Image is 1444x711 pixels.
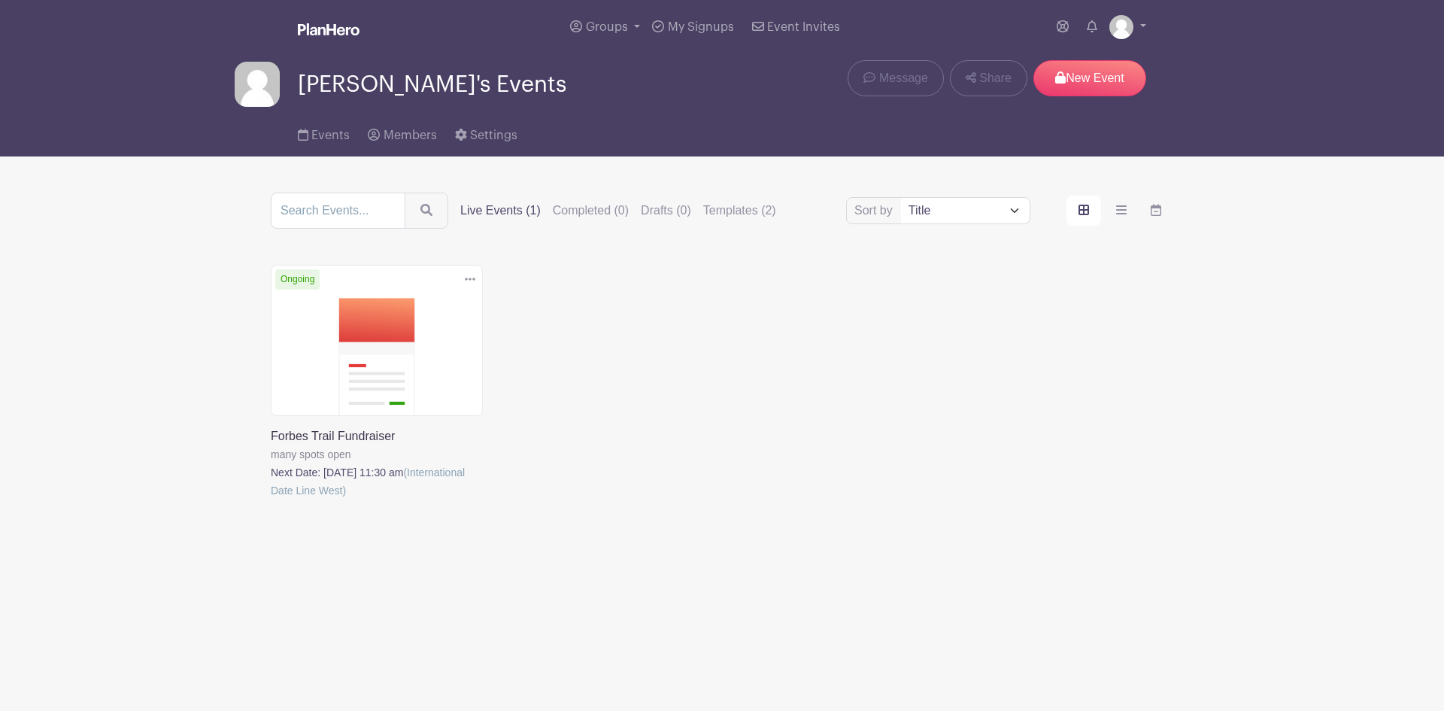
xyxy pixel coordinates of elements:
a: Events [298,108,350,156]
a: Members [368,108,436,156]
label: Templates (2) [703,202,776,220]
span: Events [311,129,350,141]
span: Settings [470,129,517,141]
input: Search Events... [271,193,405,229]
img: default-ce2991bfa6775e67f084385cd625a349d9dcbb7a52a09fb2fda1e96e2d18dcdb.png [1109,15,1133,39]
div: order and view [1066,196,1173,226]
span: [PERSON_NAME]'s Events [298,72,566,97]
label: Sort by [854,202,897,220]
label: Completed (0) [553,202,629,220]
img: default-ce2991bfa6775e67f084385cd625a349d9dcbb7a52a09fb2fda1e96e2d18dcdb.png [235,62,280,107]
div: filters [460,202,776,220]
span: My Signups [668,21,734,33]
span: Share [979,69,1012,87]
label: Drafts (0) [641,202,691,220]
p: New Event [1033,60,1146,96]
label: Live Events (1) [460,202,541,220]
span: Event Invites [767,21,840,33]
a: Settings [455,108,517,156]
a: Message [848,60,943,96]
span: Members [384,129,437,141]
a: Share [950,60,1027,96]
span: Message [879,69,928,87]
img: logo_white-6c42ec7e38ccf1d336a20a19083b03d10ae64f83f12c07503d8b9e83406b4c7d.svg [298,23,359,35]
span: Groups [586,21,628,33]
